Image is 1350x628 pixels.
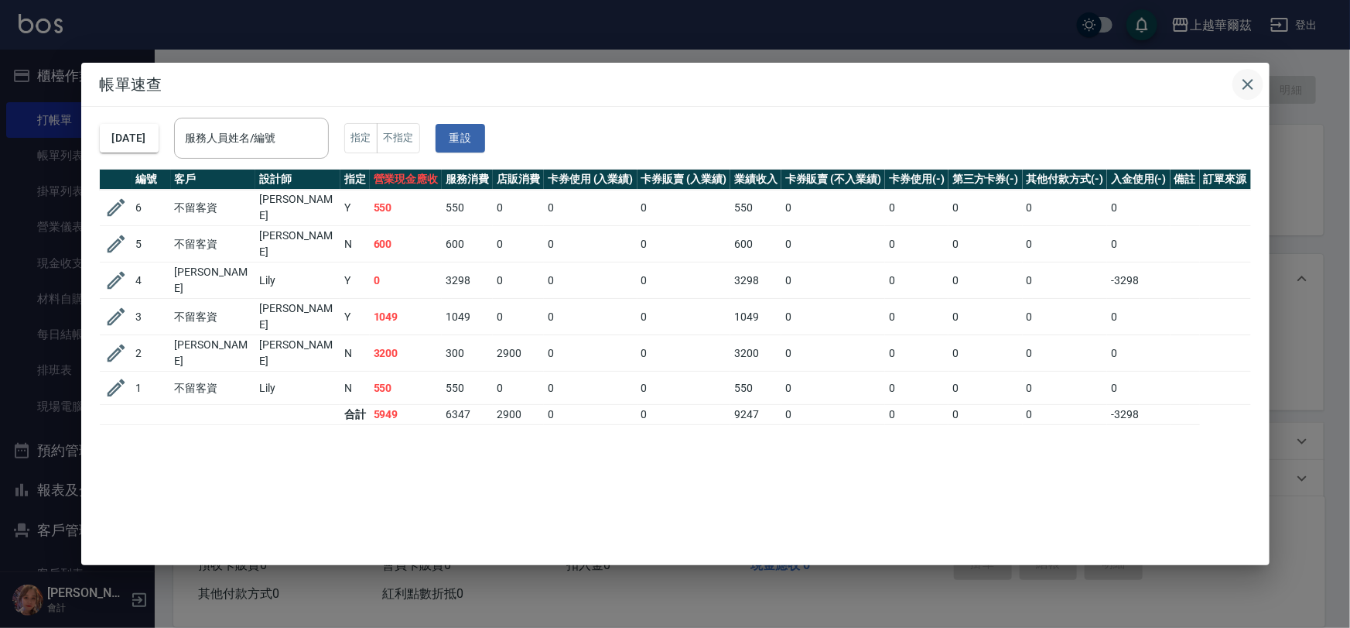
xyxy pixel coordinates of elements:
[948,170,1023,190] th: 第三方卡券(-)
[637,263,731,299] td: 0
[370,263,443,299] td: 0
[344,123,378,153] button: 指定
[637,190,731,226] td: 0
[442,170,493,190] th: 服務消費
[132,190,171,226] td: 6
[1200,170,1251,190] th: 訂單來源
[781,299,885,335] td: 0
[730,372,781,405] td: 550
[730,170,781,190] th: 業績收入
[781,335,885,372] td: 0
[1023,299,1108,335] td: 0
[442,263,493,299] td: 3298
[885,226,948,263] td: 0
[885,170,948,190] th: 卡券使用(-)
[132,299,171,335] td: 3
[544,263,637,299] td: 0
[370,190,443,226] td: 550
[132,335,171,372] td: 2
[171,226,256,263] td: 不留客資
[493,335,544,372] td: 2900
[781,405,885,425] td: 0
[730,226,781,263] td: 600
[493,226,544,263] td: 0
[544,190,637,226] td: 0
[885,372,948,405] td: 0
[637,226,731,263] td: 0
[340,226,370,263] td: N
[1107,226,1171,263] td: 0
[544,335,637,372] td: 0
[132,170,171,190] th: 編號
[255,170,340,190] th: 設計師
[493,372,544,405] td: 0
[948,372,1023,405] td: 0
[637,299,731,335] td: 0
[340,299,370,335] td: Y
[544,405,637,425] td: 0
[340,372,370,405] td: N
[171,372,256,405] td: 不留客資
[948,299,1023,335] td: 0
[544,170,637,190] th: 卡券使用 (入業績)
[132,226,171,263] td: 5
[1023,170,1108,190] th: 其他付款方式(-)
[781,372,885,405] td: 0
[493,190,544,226] td: 0
[442,226,493,263] td: 600
[1107,299,1171,335] td: 0
[637,335,731,372] td: 0
[493,299,544,335] td: 0
[255,263,340,299] td: Lily
[340,405,370,425] td: 合計
[1107,263,1171,299] td: -3298
[255,299,340,335] td: [PERSON_NAME]
[885,335,948,372] td: 0
[436,124,485,153] button: 重設
[340,190,370,226] td: Y
[637,372,731,405] td: 0
[781,263,885,299] td: 0
[1107,405,1171,425] td: -3298
[948,405,1023,425] td: 0
[885,263,948,299] td: 0
[1023,190,1108,226] td: 0
[442,405,493,425] td: 6347
[730,299,781,335] td: 1049
[442,372,493,405] td: 550
[544,226,637,263] td: 0
[885,299,948,335] td: 0
[442,335,493,372] td: 300
[730,190,781,226] td: 550
[781,190,885,226] td: 0
[370,226,443,263] td: 600
[370,335,443,372] td: 3200
[171,335,256,372] td: [PERSON_NAME]
[544,299,637,335] td: 0
[1023,263,1108,299] td: 0
[948,335,1023,372] td: 0
[1023,226,1108,263] td: 0
[1023,405,1108,425] td: 0
[370,405,443,425] td: 5949
[885,190,948,226] td: 0
[885,405,948,425] td: 0
[948,226,1023,263] td: 0
[255,190,340,226] td: [PERSON_NAME]
[781,226,885,263] td: 0
[340,263,370,299] td: Y
[1171,170,1200,190] th: 備註
[171,263,256,299] td: [PERSON_NAME]
[1107,170,1171,190] th: 入金使用(-)
[442,299,493,335] td: 1049
[1023,335,1108,372] td: 0
[377,123,420,153] button: 不指定
[171,299,256,335] td: 不留客資
[1107,335,1171,372] td: 0
[781,170,885,190] th: 卡券販賣 (不入業績)
[730,335,781,372] td: 3200
[493,170,544,190] th: 店販消費
[370,372,443,405] td: 550
[370,299,443,335] td: 1049
[171,190,256,226] td: 不留客資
